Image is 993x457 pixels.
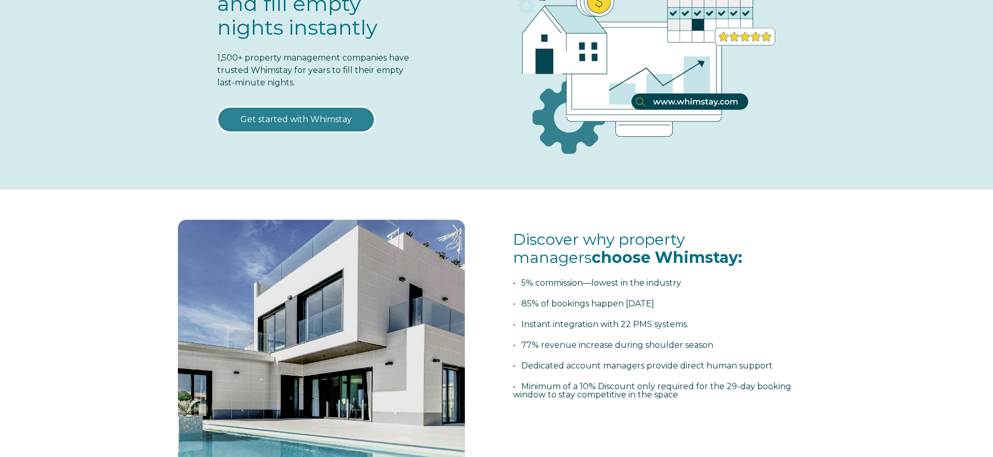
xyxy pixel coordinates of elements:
span: • 5% commission—lowest in the industry [513,278,681,288]
span: 1,500+ property management companies have trusted Whimstay for years to fill their empty last-min... [217,53,409,87]
span: • 85% of bookings happen [DATE] [513,299,654,308]
span: Discover why property managers [513,230,742,267]
span: • Dedicated account managers provide direct human support [513,361,773,371]
span: • 77% revenue increase during shoulder season [513,340,713,350]
span: • Minimum of a 10% Discount only required for the 29-day booking window to stay competitive in th... [513,381,791,400]
a: Get started with Whimstay [217,107,375,132]
span: choose Whimstay: [592,248,742,267]
span: • Instant integration with 22 PMS systems. [513,319,688,329]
